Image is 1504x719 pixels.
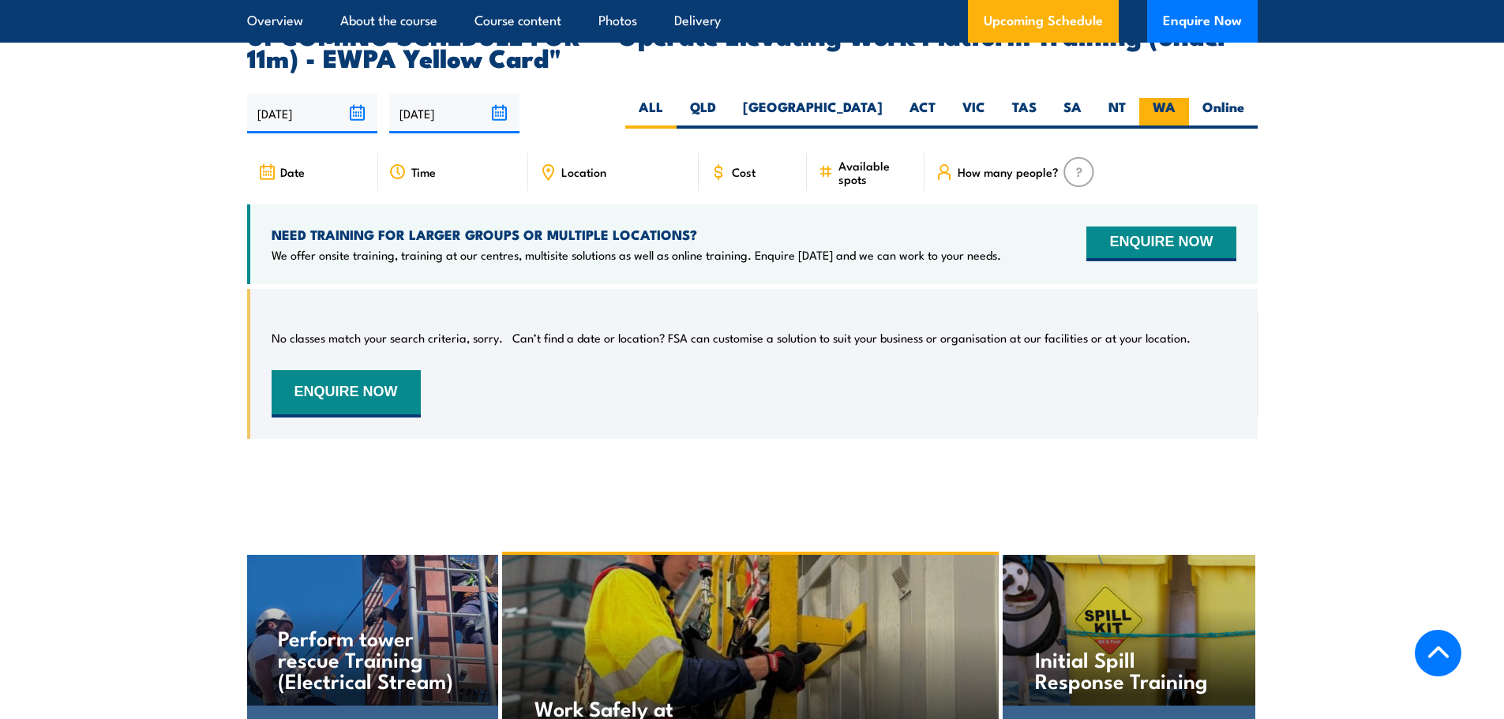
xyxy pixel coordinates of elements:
[1035,648,1222,691] h4: Initial Spill Response Training
[896,98,949,129] label: ACT
[272,370,421,418] button: ENQUIRE NOW
[677,98,729,129] label: QLD
[838,159,913,185] span: Available spots
[247,93,377,133] input: From date
[1139,98,1189,129] label: WA
[999,98,1050,129] label: TAS
[1095,98,1139,129] label: NT
[278,627,465,691] h4: Perform tower rescue Training (Electrical Stream)
[625,98,677,129] label: ALL
[247,24,1258,68] h2: UPCOMING SCHEDULE FOR - "Operate Elevating Work Platform Training (under 11m) - EWPA Yellow Card"
[949,98,999,129] label: VIC
[729,98,896,129] label: [GEOGRAPHIC_DATA]
[1189,98,1258,129] label: Online
[389,93,519,133] input: To date
[272,226,1001,243] h4: NEED TRAINING FOR LARGER GROUPS OR MULTIPLE LOCATIONS?
[512,330,1191,346] p: Can’t find a date or location? FSA can customise a solution to suit your business or organisation...
[1050,98,1095,129] label: SA
[732,165,756,178] span: Cost
[958,165,1059,178] span: How many people?
[411,165,436,178] span: Time
[280,165,305,178] span: Date
[272,330,503,346] p: No classes match your search criteria, sorry.
[272,247,1001,263] p: We offer onsite training, training at our centres, multisite solutions as well as online training...
[1086,227,1236,261] button: ENQUIRE NOW
[561,165,606,178] span: Location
